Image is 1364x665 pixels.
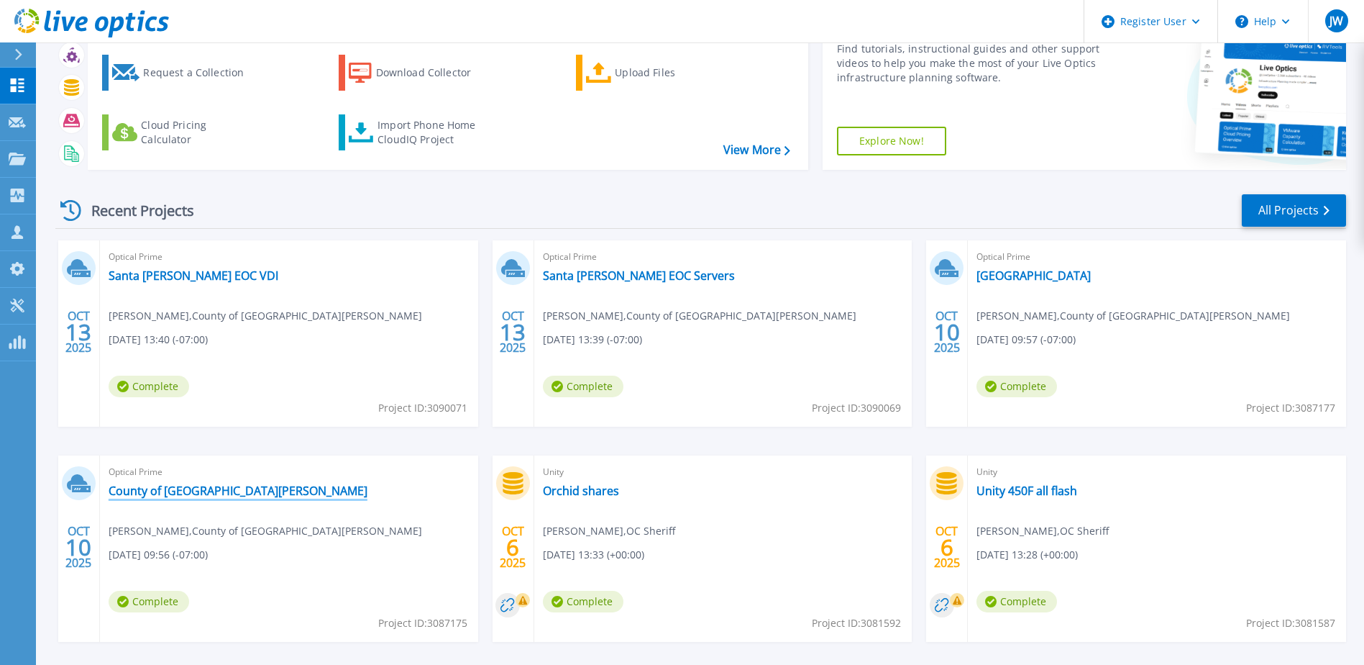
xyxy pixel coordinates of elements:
span: Project ID: 3087175 [378,615,467,631]
span: [DATE] 09:56 (-07:00) [109,547,208,563]
div: OCT 2025 [933,521,961,574]
span: JW [1329,15,1343,27]
div: Find tutorials, instructional guides and other support videos to help you make the most of your L... [837,42,1104,85]
span: Complete [976,591,1057,612]
span: [DATE] 13:33 (+00:00) [543,547,644,563]
span: Complete [543,376,623,397]
span: [DATE] 13:40 (-07:00) [109,332,208,348]
a: [GEOGRAPHIC_DATA] [976,268,1091,283]
span: Project ID: 3090069 [812,400,901,416]
a: Orchid shares [543,484,619,498]
span: 6 [940,541,953,553]
div: OCT 2025 [499,306,526,358]
span: [DATE] 13:28 (+00:00) [976,547,1078,563]
div: OCT 2025 [499,521,526,574]
a: Cloud Pricing Calculator [102,114,262,150]
span: Project ID: 3090071 [378,400,467,416]
span: [PERSON_NAME] , OC Sheriff [543,523,675,539]
span: [PERSON_NAME] , County of [GEOGRAPHIC_DATA][PERSON_NAME] [976,308,1290,324]
div: OCT 2025 [65,306,92,358]
div: Recent Projects [55,193,214,228]
span: [PERSON_NAME] , County of [GEOGRAPHIC_DATA][PERSON_NAME] [109,523,422,539]
span: [PERSON_NAME] , County of [GEOGRAPHIC_DATA][PERSON_NAME] [109,308,422,324]
a: Unity 450F all flash [976,484,1077,498]
div: OCT 2025 [933,306,961,358]
span: Complete [976,376,1057,397]
a: Santa [PERSON_NAME] EOC Servers [543,268,735,283]
span: 6 [506,541,519,553]
span: Optical Prime [976,249,1337,265]
a: All Projects [1242,194,1346,227]
a: County of [GEOGRAPHIC_DATA][PERSON_NAME] [109,484,367,498]
span: 10 [934,326,960,338]
span: 10 [65,541,91,553]
div: Request a Collection [143,58,258,87]
a: Request a Collection [102,55,262,91]
a: View More [723,143,790,157]
span: Complete [109,591,189,612]
div: Import Phone Home CloudIQ Project [377,118,490,147]
span: Optical Prime [109,249,470,265]
span: Project ID: 3087177 [1246,400,1335,416]
span: [DATE] 09:57 (-07:00) [976,332,1076,348]
span: Unity [543,464,904,480]
span: Project ID: 3081592 [812,615,901,631]
span: Complete [109,376,189,397]
span: 13 [500,326,526,338]
a: Santa [PERSON_NAME] EOC VDI [109,268,278,283]
span: Complete [543,591,623,612]
span: Project ID: 3081587 [1246,615,1335,631]
div: Cloud Pricing Calculator [141,118,256,147]
a: Upload Files [576,55,736,91]
div: Upload Files [615,58,730,87]
span: Optical Prime [543,249,904,265]
span: [DATE] 13:39 (-07:00) [543,332,642,348]
div: OCT 2025 [65,521,92,574]
span: 13 [65,326,91,338]
span: [PERSON_NAME] , County of [GEOGRAPHIC_DATA][PERSON_NAME] [543,308,856,324]
span: Unity [976,464,1337,480]
div: Download Collector [376,58,491,87]
a: Explore Now! [837,127,946,155]
span: Optical Prime [109,464,470,480]
a: Download Collector [339,55,499,91]
span: [PERSON_NAME] , OC Sheriff [976,523,1109,539]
